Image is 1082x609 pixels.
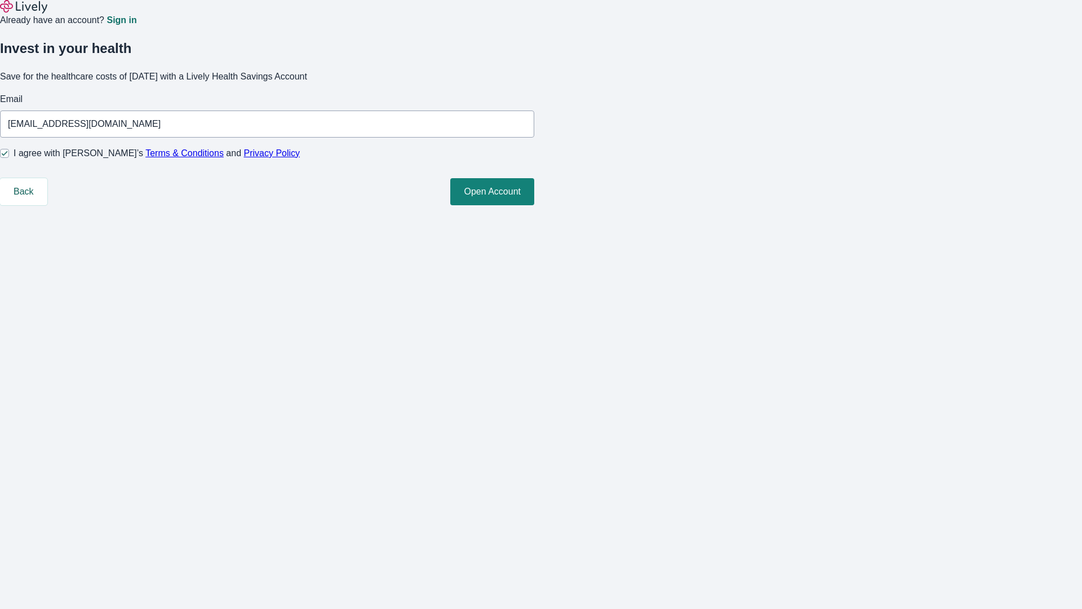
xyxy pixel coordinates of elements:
a: Sign in [107,16,136,25]
a: Privacy Policy [244,148,300,158]
span: I agree with [PERSON_NAME]’s and [14,147,300,160]
button: Open Account [450,178,534,205]
a: Terms & Conditions [145,148,224,158]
